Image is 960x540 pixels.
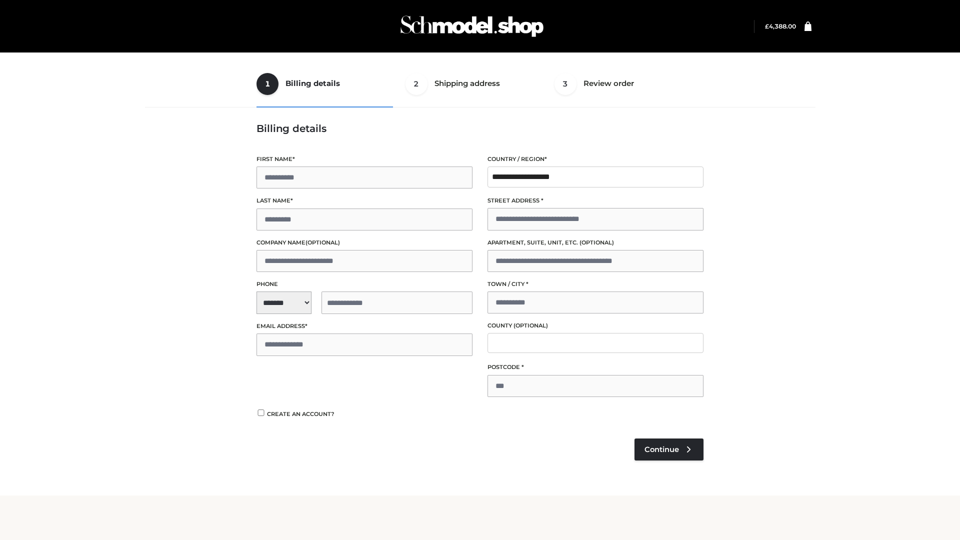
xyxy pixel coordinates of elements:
[579,239,614,246] span: (optional)
[487,238,703,247] label: Apartment, suite, unit, etc.
[487,321,703,330] label: County
[513,322,548,329] span: (optional)
[487,279,703,289] label: Town / City
[765,22,796,30] a: £4,388.00
[487,154,703,164] label: Country / Region
[765,22,796,30] bdi: 4,388.00
[256,196,472,205] label: Last name
[256,321,472,331] label: Email address
[256,279,472,289] label: Phone
[487,362,703,372] label: Postcode
[487,196,703,205] label: Street address
[634,438,703,460] a: Continue
[397,6,547,46] img: Schmodel Admin 964
[765,22,769,30] span: £
[256,409,265,416] input: Create an account?
[256,238,472,247] label: Company name
[256,122,703,134] h3: Billing details
[644,445,679,454] span: Continue
[267,410,334,417] span: Create an account?
[305,239,340,246] span: (optional)
[256,154,472,164] label: First name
